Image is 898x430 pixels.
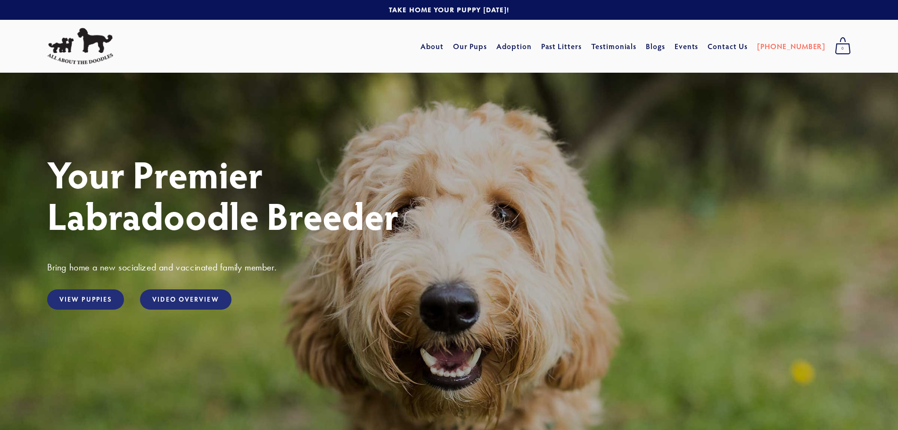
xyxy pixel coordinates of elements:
img: All About The Doodles [47,28,113,65]
a: [PHONE_NUMBER] [757,38,825,55]
a: Video Overview [140,289,231,310]
a: 0 items in cart [830,34,856,58]
a: Our Pups [453,38,487,55]
h3: Bring home a new socialized and vaccinated family member. [47,261,851,273]
a: View Puppies [47,289,124,310]
a: About [420,38,444,55]
span: 0 [835,42,851,55]
a: Blogs [646,38,665,55]
a: Past Litters [541,41,582,51]
a: Adoption [496,38,532,55]
a: Contact Us [708,38,748,55]
a: Events [675,38,699,55]
a: Testimonials [591,38,637,55]
h1: Your Premier Labradoodle Breeder [47,153,851,236]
